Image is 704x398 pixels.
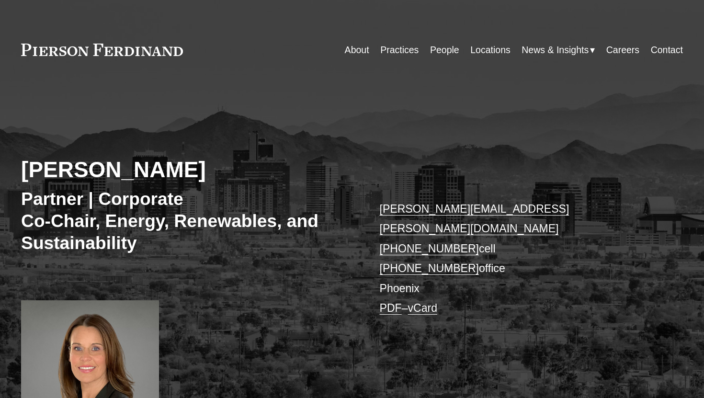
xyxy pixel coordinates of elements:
[522,42,589,58] span: News & Insights
[380,262,479,274] a: [PHONE_NUMBER]
[470,41,511,59] a: Locations
[380,302,402,314] a: PDF
[430,41,459,59] a: People
[606,41,639,59] a: Careers
[345,41,369,59] a: About
[380,199,656,318] p: cell office Phoenix –
[522,41,595,59] a: folder dropdown
[408,302,437,314] a: vCard
[380,203,569,235] a: [PERSON_NAME][EMAIL_ADDRESS][PERSON_NAME][DOMAIN_NAME]
[21,157,352,183] h2: [PERSON_NAME]
[651,41,683,59] a: Contact
[380,41,419,59] a: Practices
[380,242,479,255] a: [PHONE_NUMBER]
[21,188,352,254] h3: Partner | Corporate Co-Chair, Energy, Renewables, and Sustainability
